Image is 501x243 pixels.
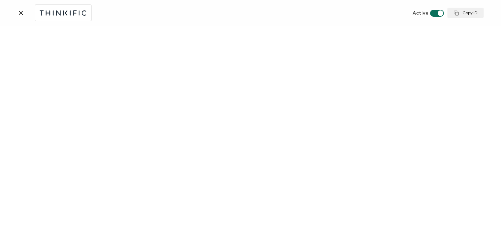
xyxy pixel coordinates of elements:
img: thinkific.svg [39,9,88,17]
span: Active [413,10,429,16]
span: Copy ID [454,10,477,16]
iframe: Chat Widget [466,210,501,243]
button: Copy ID [447,8,484,18]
